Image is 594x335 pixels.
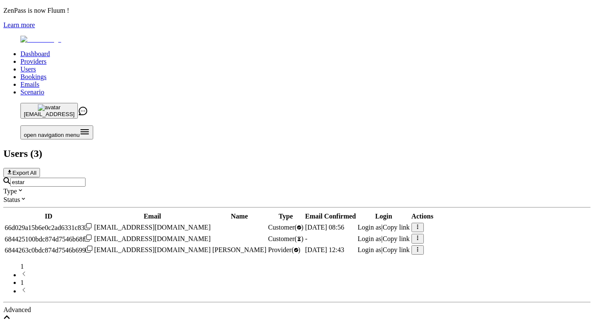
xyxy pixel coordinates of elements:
span: Login as [358,224,382,231]
a: Learn more [3,21,35,28]
div: Click to copy [5,246,92,254]
div: | [358,246,410,254]
li: pagination item 1 active [20,279,591,287]
span: Customer ( ) [268,235,303,242]
th: Name [212,212,267,221]
div: Status [3,195,591,204]
button: avatar[EMAIL_ADDRESS] [20,103,78,119]
span: [DATE] 12:43 [305,246,344,253]
span: [EMAIL_ADDRESS] [24,111,74,117]
span: [EMAIL_ADDRESS][DOMAIN_NAME] [94,246,211,253]
span: [PERSON_NAME] [212,246,266,253]
span: Login as [358,246,382,253]
input: Search by email [10,178,86,187]
span: [EMAIL_ADDRESS][DOMAIN_NAME] [94,235,211,242]
img: Fluum Logo [20,36,61,43]
a: Bookings [20,73,46,80]
div: Click to copy [5,223,92,232]
span: validated [268,224,303,231]
div: Type [3,187,591,195]
button: Export All [3,168,40,177]
th: Email Confirmed [305,212,357,221]
h2: Users ( 3 ) [3,148,591,159]
div: | [358,235,410,243]
span: Advanced [3,306,31,313]
span: Copy link [383,224,410,231]
span: open navigation menu [24,132,80,138]
li: previous page button [20,270,591,279]
p: ZenPass is now Fluum ! [3,7,591,14]
img: avatar [38,104,60,111]
span: Login as [358,235,382,242]
a: Scenario [20,88,44,96]
a: Dashboard [20,50,50,57]
a: Users [20,65,36,73]
span: [DATE] 08:56 [305,224,344,231]
div: | [358,224,410,231]
div: Click to copy [5,235,92,243]
span: - [305,235,307,242]
button: Open menu [20,125,93,139]
a: Emails [20,81,39,88]
nav: pagination navigation [3,263,591,295]
span: Copy link [383,235,410,242]
span: validated [268,246,300,253]
span: 1 [20,263,24,270]
th: Type [268,212,304,221]
th: Actions [411,212,434,221]
th: Login [357,212,410,221]
span: [EMAIL_ADDRESS][DOMAIN_NAME] [94,224,211,231]
li: next page button [20,287,591,295]
span: Copy link [383,246,410,253]
th: ID [4,212,93,221]
th: Email [94,212,211,221]
a: Providers [20,58,46,65]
